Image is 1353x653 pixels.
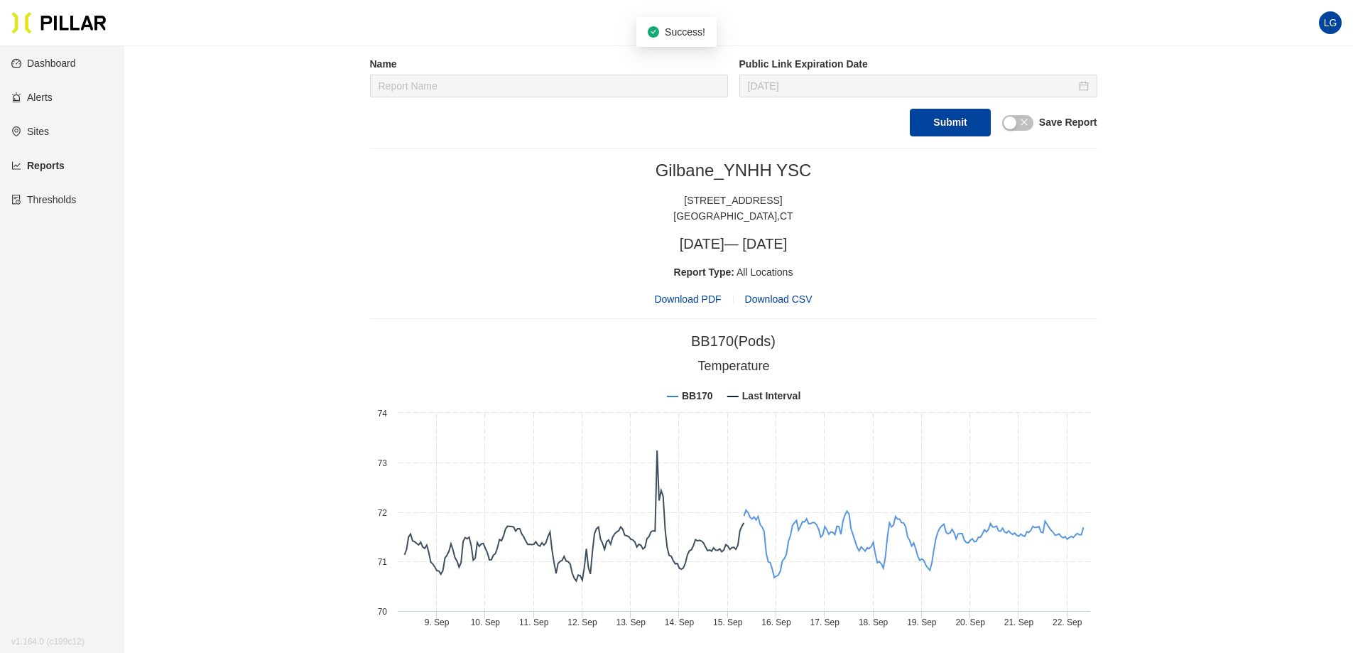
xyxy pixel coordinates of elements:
span: LG [1324,11,1337,34]
tspan: 22. Sep [1052,617,1082,627]
div: All Locations [370,264,1097,280]
tspan: 18. Sep [858,617,888,627]
tspan: 20. Sep [955,617,985,627]
div: [STREET_ADDRESS] [370,193,1097,208]
text: 74 [377,409,387,419]
label: Name [370,57,728,72]
tspan: 21. Sep [1004,617,1033,627]
img: Pillar Technologies [11,11,107,34]
text: 72 [377,508,387,518]
input: Report Name [370,75,728,97]
tspan: 16. Sep [761,617,791,627]
button: Submit [910,109,990,136]
span: close [1020,118,1028,126]
tspan: 13. Sep [616,617,646,627]
tspan: 14. Sep [664,617,694,627]
span: Download PDF [654,291,721,307]
tspan: 11. Sep [518,617,548,627]
tspan: Temperature [697,359,769,373]
a: exceptionThresholds [11,194,76,205]
text: 71 [377,557,387,567]
text: 73 [377,458,387,468]
label: Public Link Expiration Date [739,57,1097,72]
tspan: Last Interval [741,390,800,401]
a: line-chartReports [11,160,65,171]
span: Success! [665,26,705,38]
input: Oct 7, 2025 [748,78,1076,94]
tspan: 10. Sep [470,617,500,627]
text: 70 [377,607,387,617]
span: Download CSV [745,293,813,305]
tspan: BB170 [682,390,713,401]
div: [GEOGRAPHIC_DATA] , CT [370,208,1097,224]
tspan: 9. Sep [424,617,449,627]
tspan: 12. Sep [567,617,597,627]
label: Save Report [1039,115,1097,130]
a: dashboardDashboard [11,58,76,69]
span: check-circle [648,26,659,38]
tspan: 15. Sep [713,617,743,627]
a: alertAlerts [11,92,53,103]
tspan: 19. Sep [907,617,937,627]
div: BB170 (Pods) [691,330,776,352]
h2: Gilbane_YNHH YSC [370,160,1097,181]
h3: [DATE] — [DATE] [370,235,1097,253]
tspan: 17. Sep [810,617,839,627]
a: environmentSites [11,126,49,137]
span: Report Type: [674,266,734,278]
